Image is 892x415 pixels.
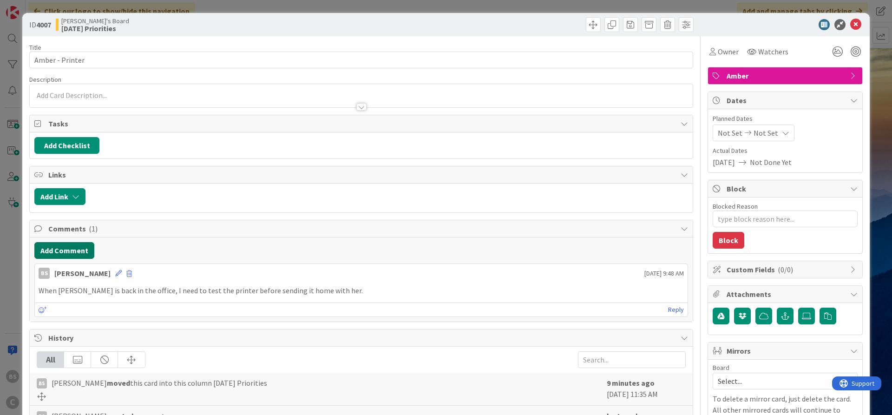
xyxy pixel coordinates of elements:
[607,378,655,388] b: 9 minutes ago
[39,268,50,279] div: BS
[727,95,846,106] span: Dates
[754,127,778,138] span: Not Set
[778,265,793,274] span: ( 0/0 )
[713,202,758,211] label: Blocked Reason
[20,1,42,13] span: Support
[727,345,846,356] span: Mirrors
[48,118,676,129] span: Tasks
[713,364,729,371] span: Board
[607,377,686,401] div: [DATE] 11:35 AM
[34,242,94,259] button: Add Comment
[29,43,41,52] label: Title
[61,25,129,32] b: [DATE] Priorities
[727,70,846,81] span: Amber
[52,377,267,389] span: [PERSON_NAME] this card into this column [DATE] Priorities
[727,183,846,194] span: Block
[713,146,858,156] span: Actual Dates
[37,352,64,368] div: All
[61,17,129,25] span: [PERSON_NAME]'s Board
[29,19,51,30] span: ID
[758,46,788,57] span: Watchers
[48,332,676,343] span: History
[750,157,792,168] span: Not Done Yet
[713,157,735,168] span: [DATE]
[718,127,742,138] span: Not Set
[29,52,693,68] input: type card name here...
[107,378,130,388] b: moved
[578,351,686,368] input: Search...
[727,289,846,300] span: Attachments
[718,375,837,388] span: Select...
[34,188,85,205] button: Add Link
[54,268,111,279] div: [PERSON_NAME]
[48,223,676,234] span: Comments
[48,169,676,180] span: Links
[713,232,744,249] button: Block
[37,378,47,389] div: BS
[727,264,846,275] span: Custom Fields
[89,224,98,233] span: ( 1 )
[713,114,858,124] span: Planned Dates
[668,304,684,316] a: Reply
[39,285,684,296] p: When [PERSON_NAME] is back in the office, I need to test the printer before sending it home with ...
[29,75,61,84] span: Description
[718,46,739,57] span: Owner
[34,137,99,154] button: Add Checklist
[644,269,684,278] span: [DATE] 9:48 AM
[36,20,51,29] b: 4007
